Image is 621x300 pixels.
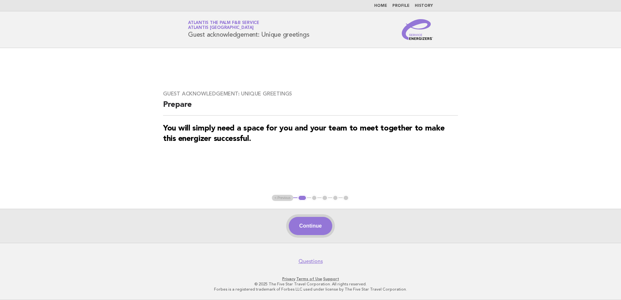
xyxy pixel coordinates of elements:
[374,4,387,8] a: Home
[402,19,433,40] img: Service Energizers
[112,287,509,292] p: Forbes is a registered trademark of Forbes LLC used under license by The Five Star Travel Corpora...
[188,21,259,30] a: Atlantis the Palm F&B ServiceAtlantis [GEOGRAPHIC_DATA]
[289,217,332,235] button: Continue
[323,277,339,281] a: Support
[298,195,307,201] button: 1
[112,281,509,287] p: © 2025 The Five Star Travel Corporation. All rights reserved.
[415,4,433,8] a: History
[298,258,323,265] a: Questions
[296,277,322,281] a: Terms of Use
[392,4,410,8] a: Profile
[163,125,445,143] strong: You will simply need a space for you and your team to meet together to make this energizer succes...
[282,277,295,281] a: Privacy
[112,276,509,281] p: · ·
[188,26,254,30] span: Atlantis [GEOGRAPHIC_DATA]
[188,21,309,38] h1: Guest acknowledgement: Unique greetings
[163,100,458,116] h2: Prepare
[163,91,458,97] h3: Guest acknowledgement: Unique greetings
